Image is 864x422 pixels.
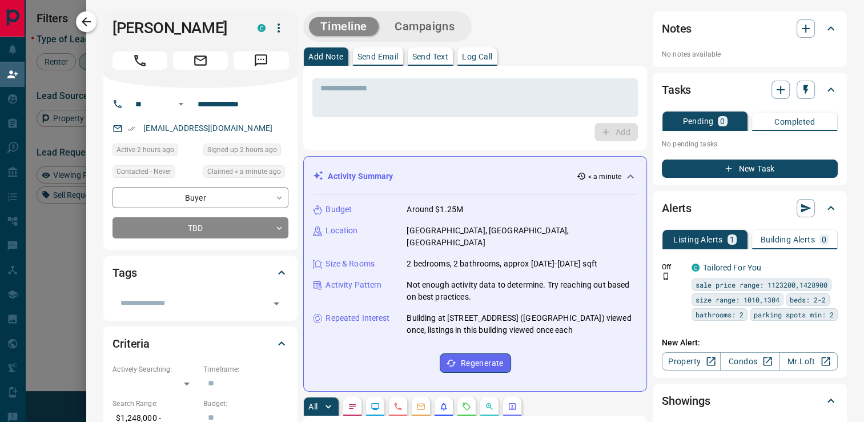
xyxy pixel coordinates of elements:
p: Around $1.25M [407,204,463,216]
div: Criteria [112,330,288,357]
svg: Agent Actions [508,402,517,411]
p: 2 bedrooms, 2 bathrooms, approx [DATE]-[DATE] sqft [407,258,597,270]
p: Building Alerts [761,236,815,244]
div: Tags [112,259,288,286]
div: condos.ca [258,24,266,32]
p: Timeframe: [203,364,288,375]
span: Claimed < a minute ago [207,166,281,177]
p: Listing Alerts [673,236,723,244]
button: Timeline [309,17,379,36]
span: Active 2 hours ago [116,144,174,156]
p: Add Note [308,53,343,61]
svg: Requests [462,402,471,411]
p: Size & Rooms [325,258,375,270]
span: Signed up 2 hours ago [207,144,277,156]
svg: Push Notification Only [662,272,670,280]
p: Not enough activity data to determine. Try reaching out based on best practices. [407,279,637,303]
p: Actively Searching: [112,364,198,375]
span: Message [234,51,288,70]
p: No pending tasks [662,136,838,153]
svg: Lead Browsing Activity [371,402,380,411]
a: [EMAIL_ADDRESS][DOMAIN_NAME] [143,124,272,133]
button: New Task [662,160,838,178]
p: Pending [682,117,713,125]
p: Location [325,225,357,237]
span: Call [112,51,167,70]
span: Email [173,51,228,70]
p: Completed [774,118,815,126]
h2: Tags [112,264,136,282]
svg: Notes [348,402,357,411]
div: Wed Oct 15 2025 [203,165,288,181]
h2: Alerts [662,199,692,217]
p: 0 [720,117,725,125]
svg: Emails [416,402,425,411]
span: size range: 1010,1304 [696,294,779,305]
p: [GEOGRAPHIC_DATA], [GEOGRAPHIC_DATA], [GEOGRAPHIC_DATA] [407,225,637,249]
p: Budget: [203,399,288,409]
div: condos.ca [692,264,700,272]
div: Showings [662,387,838,415]
span: parking spots min: 2 [754,309,834,320]
div: Buyer [112,187,288,208]
p: 1 [730,236,734,244]
a: Tailored For You [703,263,761,272]
svg: Email Verified [127,125,135,133]
span: beds: 2-2 [790,294,826,305]
p: Budget [325,204,352,216]
span: sale price range: 1123200,1428900 [696,279,827,290]
svg: Calls [393,402,403,411]
h2: Showings [662,392,710,410]
p: Building at [STREET_ADDRESS] ([GEOGRAPHIC_DATA]) viewed once, listings in this building viewed on... [407,312,637,336]
button: Open [174,97,188,111]
h2: Criteria [112,335,150,353]
p: Send Email [357,53,399,61]
div: Wed Oct 15 2025 [203,144,288,160]
div: Notes [662,15,838,42]
a: Condos [720,352,779,371]
p: Search Range: [112,399,198,409]
span: bathrooms: 2 [696,309,744,320]
p: No notes available [662,49,838,59]
h2: Tasks [662,81,691,99]
p: Log Call [462,53,492,61]
div: TBD [112,217,288,238]
p: Activity Pattern [325,279,381,291]
svg: Listing Alerts [439,402,448,411]
p: Send Text [412,53,449,61]
p: All [308,403,318,411]
p: < a minute [588,172,621,182]
p: New Alert: [662,337,838,349]
a: Mr.Loft [779,352,838,371]
button: Campaigns [383,17,466,36]
button: Regenerate [440,353,511,373]
div: Alerts [662,194,838,222]
div: Wed Oct 15 2025 [112,144,198,160]
div: Activity Summary< a minute [313,166,637,187]
span: Contacted - Never [116,166,171,177]
svg: Opportunities [485,402,494,411]
a: Property [662,352,721,371]
div: Tasks [662,76,838,103]
p: Off [662,262,685,272]
h1: [PERSON_NAME] [112,19,240,37]
p: Repeated Interest [325,312,389,324]
h2: Notes [662,19,692,38]
button: Open [268,296,284,312]
p: Activity Summary [328,170,393,182]
p: 0 [822,236,826,244]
